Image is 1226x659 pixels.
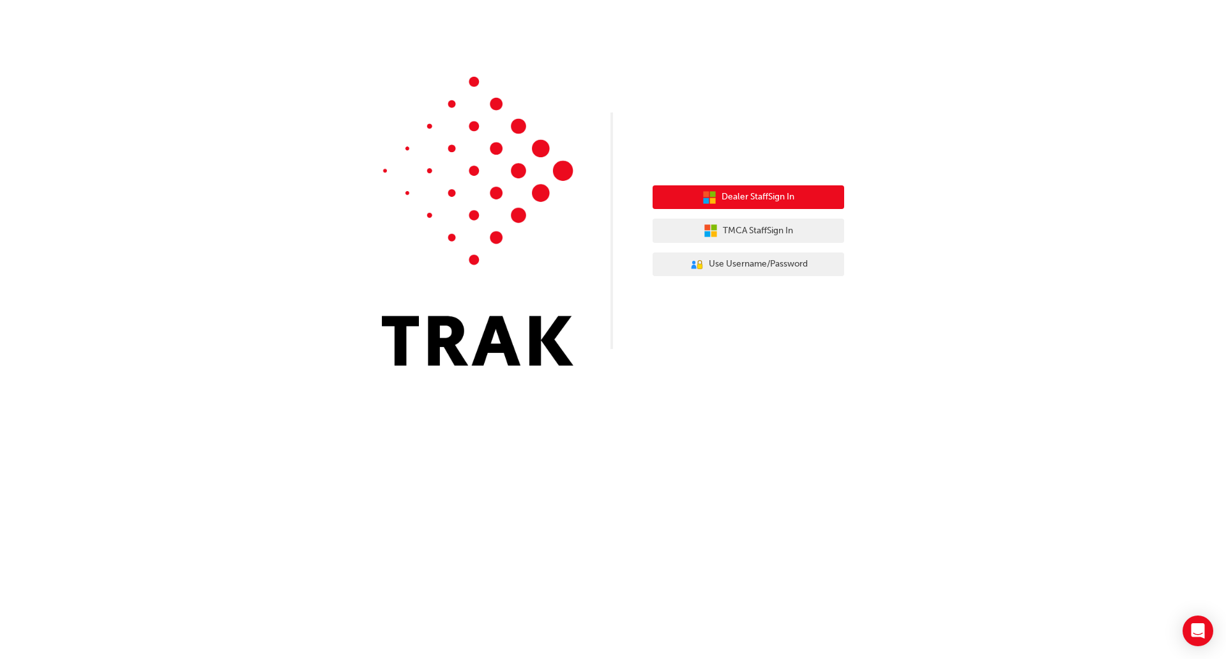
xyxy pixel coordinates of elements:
[722,190,794,205] span: Dealer Staff Sign In
[653,252,844,277] button: Use Username/Password
[382,77,573,366] img: Trak
[1183,616,1213,646] div: Open Intercom Messenger
[709,257,808,272] span: Use Username/Password
[723,224,793,238] span: TMCA Staff Sign In
[653,185,844,210] button: Dealer StaffSign In
[653,219,844,243] button: TMCA StaffSign In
